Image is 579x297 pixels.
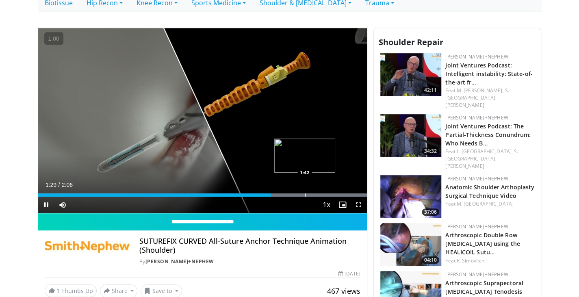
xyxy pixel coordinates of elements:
a: [PERSON_NAME]+Nephew [445,175,508,182]
span: 37:06 [422,208,439,216]
a: L. [GEOGRAPHIC_DATA], [457,148,513,155]
a: Joint Ventures Podcast: Intelligent instability: State-of-the-art fr… [445,61,532,86]
a: Arthroscopic Double Row [MEDICAL_DATA] using the HEALICOIL Sutu… [445,231,520,256]
a: M. [GEOGRAPHIC_DATA] [457,200,514,207]
button: Mute [54,197,71,213]
button: Fullscreen [351,197,367,213]
div: [DATE] [338,270,360,277]
a: Joint Ventures Podcast: The Partial-Thickness Conundrum: Who Needs B… [445,122,531,147]
a: R. Simovitch [457,257,484,264]
a: 04:10 [380,223,441,266]
img: 5807bf09-abca-4062-84b7-711dbcc3ea56.150x105_q85_crop-smart_upscale.jpg [380,114,441,157]
div: Feat. [445,200,534,208]
a: [PERSON_NAME] [445,163,484,169]
a: M. [PERSON_NAME], [457,87,504,94]
a: Anatomic Shoulder Arthoplasty Surgical Technique Video [445,183,534,199]
img: Smith+Nephew [45,237,130,256]
a: S. [GEOGRAPHIC_DATA], [445,87,509,101]
a: [PERSON_NAME]+Nephew [445,53,508,60]
div: Feat. [445,257,534,264]
span: 467 views [327,286,360,296]
button: Playback Rate [318,197,334,213]
span: Shoulder Repair [379,37,443,48]
a: 42:11 [380,53,441,96]
span: 04:10 [422,256,439,264]
img: 68fb0319-defd-40d2-9a59-ac066b7d8959.150x105_q85_crop-smart_upscale.jpg [380,53,441,96]
div: Feat. [445,148,534,170]
span: 42:11 [422,87,439,94]
a: 1 Thumbs Up [45,284,97,297]
div: Feat. [445,87,534,109]
a: 34:32 [380,114,441,157]
a: [PERSON_NAME]+Nephew [445,223,508,230]
a: [PERSON_NAME]+Nephew [445,114,508,121]
video-js: Video Player [38,28,367,214]
a: [PERSON_NAME]+Nephew [145,258,214,265]
a: 37:06 [380,175,441,218]
h4: SUTUREFIX CURVED All-Suture Anchor Technique Animation (Shoulder) [139,237,360,254]
img: 345ce7d3-2add-4b96-8847-ea7888355abc.150x105_q85_crop-smart_upscale.jpg [380,223,441,266]
a: S. [GEOGRAPHIC_DATA], [445,148,518,162]
button: Pause [38,197,54,213]
img: 4ad8d6c8-ee64-4599-baa1-cc9db944930a.150x105_q85_crop-smart_upscale.jpg [380,175,441,218]
span: / [59,182,60,188]
span: 1:29 [46,182,56,188]
div: By [139,258,360,265]
span: 34:32 [422,147,439,155]
span: 1 [56,287,60,295]
a: [PERSON_NAME] [445,102,484,108]
div: Progress Bar [38,193,367,197]
a: [PERSON_NAME]+Nephew [445,271,508,278]
span: 2:06 [62,182,73,188]
img: image.jpeg [274,139,335,173]
button: Enable picture-in-picture mode [334,197,351,213]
